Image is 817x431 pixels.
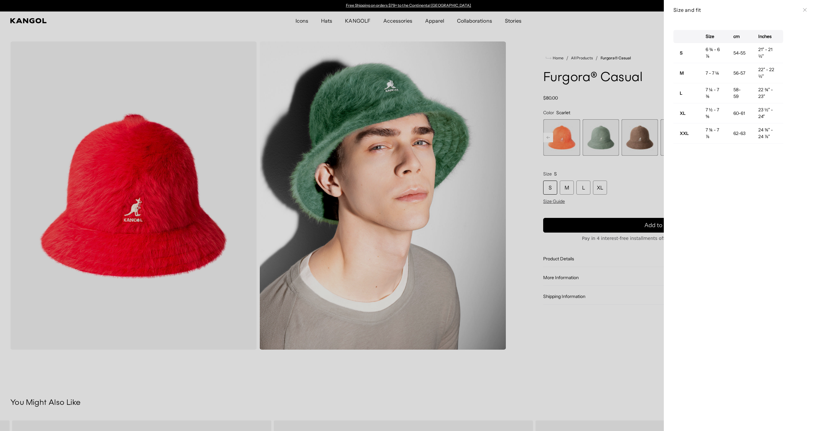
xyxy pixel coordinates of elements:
td: 60-61 [727,103,752,123]
td: 58-59 [727,83,752,103]
th: Size [699,30,727,43]
strong: S [680,50,683,56]
td: 22" - 22 ½" [752,63,783,83]
td: 21" - 21 ½" [752,43,783,63]
td: 54-55 [727,43,752,63]
strong: XL [680,110,686,116]
th: cm [727,30,752,43]
td: 6 ¾ - 6 ⅞ [699,43,727,63]
td: 22 ¾" - 23" [752,83,783,103]
td: 7 ¼ - 7 ⅜ [699,83,727,103]
td: 7 ½ - 7 ⅝ [699,103,727,123]
strong: L [680,90,682,96]
td: 7 - 7 ⅛ [699,63,727,83]
strong: M [680,70,684,76]
strong: XXL [680,130,689,136]
td: 23 ½" - 24" [752,103,783,123]
td: 56-57 [727,63,752,83]
td: 62-63 [727,123,752,144]
td: 7 ¾ - 7 ⅞ [699,123,727,144]
td: 24 ⅜" - 24 ⅞" [752,123,783,144]
th: Inches [752,30,783,43]
h3: Size and fit [673,6,800,13]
